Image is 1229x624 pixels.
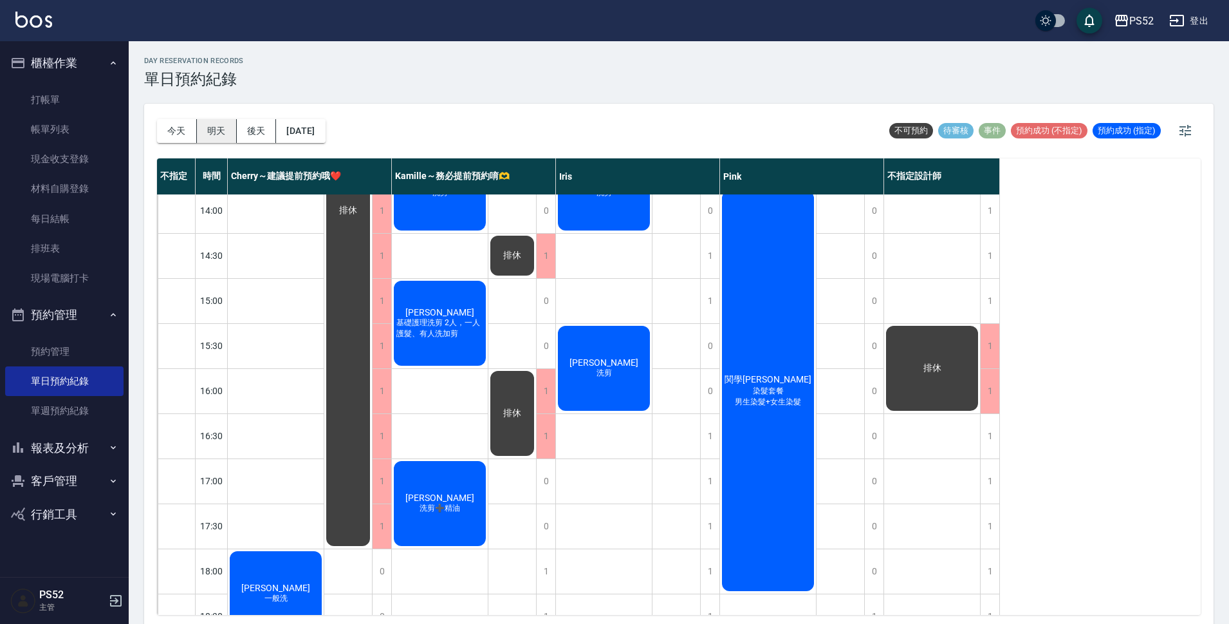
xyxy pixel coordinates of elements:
[889,125,933,137] span: 不可預約
[5,366,124,396] a: 單日預約紀錄
[196,504,228,549] div: 17:30
[5,396,124,426] a: 單週預約紀錄
[536,504,555,549] div: 0
[5,46,124,80] button: 櫃檯作業
[536,414,555,459] div: 1
[372,459,391,504] div: 1
[403,307,477,317] span: [PERSON_NAME]
[5,298,124,332] button: 預約管理
[536,189,555,233] div: 0
[536,369,555,413] div: 1
[700,459,719,504] div: 1
[237,119,277,143] button: 後天
[864,549,883,594] div: 0
[392,158,556,194] div: Kamille～務必提前預約唷🫶
[5,85,124,115] a: 打帳單
[239,583,313,593] span: [PERSON_NAME]
[750,386,786,397] span: 染髮套餐
[1011,125,1087,137] span: 預約成功 (不指定)
[980,549,999,594] div: 1
[980,504,999,549] div: 1
[980,234,999,278] div: 1
[228,158,392,194] div: Cherry～建議提前預約哦❤️
[5,204,124,234] a: 每日結帳
[196,188,228,233] div: 14:00
[980,459,999,504] div: 1
[536,279,555,323] div: 0
[196,233,228,278] div: 14:30
[700,279,719,323] div: 1
[700,234,719,278] div: 1
[196,459,228,504] div: 17:00
[594,368,614,379] span: 洗剪
[372,414,391,459] div: 1
[1093,125,1161,137] span: 預約成功 (指定)
[5,174,124,203] a: 材料自購登錄
[1109,8,1159,34] button: PS52
[536,324,555,368] div: 0
[980,279,999,323] div: 1
[372,279,391,323] div: 1
[864,459,883,504] div: 0
[372,234,391,278] div: 1
[556,158,720,194] div: Iris
[864,189,883,233] div: 0
[372,189,391,233] div: 1
[157,119,197,143] button: 今天
[394,317,486,339] span: 基礎護理洗剪 2人，一人護髮、有人洗加剪
[864,414,883,459] div: 0
[196,368,228,413] div: 16:00
[980,324,999,368] div: 1
[700,324,719,368] div: 0
[196,278,228,323] div: 15:00
[5,115,124,144] a: 帳單列表
[980,414,999,459] div: 1
[196,323,228,368] div: 15:30
[700,549,719,594] div: 1
[5,234,124,263] a: 排班表
[196,549,228,594] div: 18:00
[536,234,555,278] div: 1
[501,408,524,419] span: 排休
[979,125,1006,137] span: 事件
[700,369,719,413] div: 0
[720,158,884,194] div: Pink
[1077,8,1102,33] button: save
[921,363,944,374] span: 排休
[262,593,290,604] span: 一般洗
[337,205,360,216] span: 排休
[700,504,719,549] div: 1
[5,498,124,531] button: 行銷工具
[980,189,999,233] div: 1
[938,125,974,137] span: 待審核
[536,549,555,594] div: 1
[372,549,391,594] div: 0
[403,493,477,503] span: [PERSON_NAME]
[39,589,105,601] h5: PS52
[196,158,228,194] div: 時間
[196,413,228,459] div: 16:30
[5,263,124,293] a: 現場電腦打卡
[536,459,555,504] div: 0
[567,357,641,368] span: [PERSON_NAME]
[864,324,883,368] div: 0
[144,70,244,88] h3: 單日預約紀錄
[5,337,124,366] a: 預約管理
[722,374,814,386] span: 関學[PERSON_NAME]
[197,119,237,143] button: 明天
[15,12,52,28] img: Logo
[732,397,804,408] span: 男生染髮+女生染髮
[5,464,124,498] button: 客戶管理
[1164,9,1214,33] button: 登出
[144,57,244,65] h2: day Reservation records
[372,324,391,368] div: 1
[5,431,124,465] button: 報表及分析
[884,158,1000,194] div: 不指定設計師
[501,250,524,261] span: 排休
[157,158,196,194] div: 不指定
[980,369,999,413] div: 1
[372,504,391,549] div: 1
[864,279,883,323] div: 0
[276,119,325,143] button: [DATE]
[417,503,463,514] span: 洗剪➕精油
